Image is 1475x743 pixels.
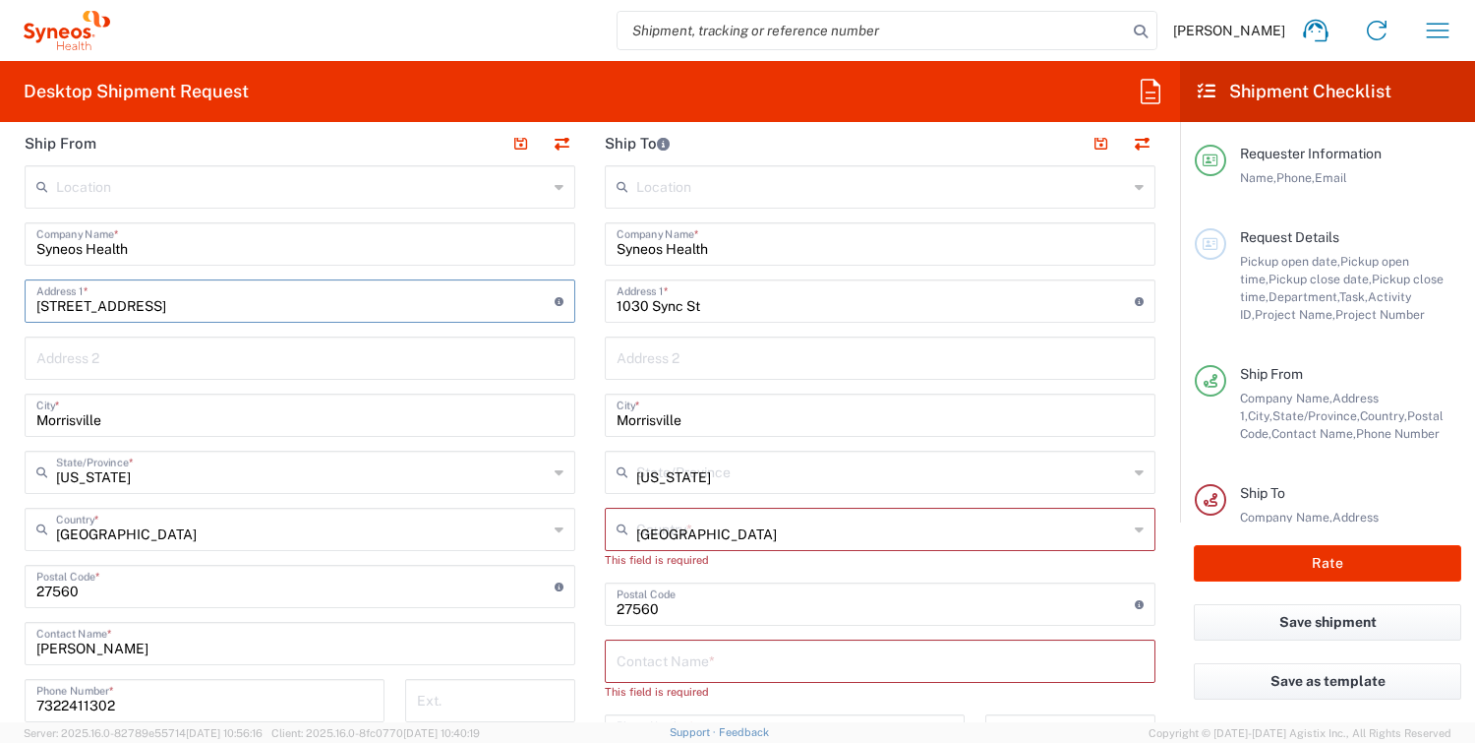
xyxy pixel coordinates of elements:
[1194,604,1461,641] button: Save shipment
[1276,170,1315,185] span: Phone,
[1360,408,1407,423] span: Country,
[1149,724,1451,742] span: Copyright © [DATE]-[DATE] Agistix Inc., All Rights Reserved
[1268,272,1372,286] span: Pickup close date,
[1240,254,1340,269] span: Pickup open date,
[605,683,1155,701] div: This field is required
[1356,426,1440,441] span: Phone Number
[618,12,1127,49] input: Shipment, tracking or reference number
[1240,170,1276,185] span: Name,
[1240,229,1339,245] span: Request Details
[24,727,263,739] span: Server: 2025.16.0-82789e55714
[24,80,249,103] h2: Desktop Shipment Request
[605,134,670,154] h2: Ship To
[1248,408,1272,423] span: City,
[1272,408,1360,423] span: State/Province,
[1198,80,1391,103] h2: Shipment Checklist
[1240,510,1332,525] span: Company Name,
[1271,426,1356,441] span: Contact Name,
[1194,545,1461,582] button: Rate
[670,726,719,738] a: Support
[271,727,480,739] span: Client: 2025.16.0-8fc0770
[1315,170,1347,185] span: Email
[1335,307,1425,322] span: Project Number
[719,726,769,738] a: Feedback
[1173,22,1285,39] span: [PERSON_NAME]
[1268,289,1339,304] span: Department,
[1240,366,1303,382] span: Ship From
[403,727,480,739] span: [DATE] 10:40:19
[1194,663,1461,700] button: Save as template
[1240,146,1382,161] span: Requester Information
[1240,485,1285,501] span: Ship To
[605,551,1155,569] div: This field is required
[1240,391,1332,405] span: Company Name,
[1255,307,1335,322] span: Project Name,
[1339,289,1368,304] span: Task,
[25,134,96,154] h2: Ship From
[186,727,263,739] span: [DATE] 10:56:16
